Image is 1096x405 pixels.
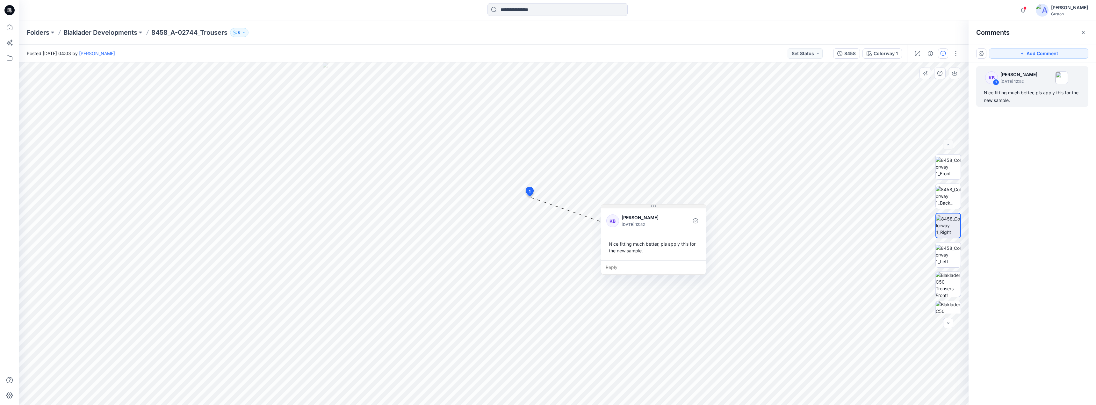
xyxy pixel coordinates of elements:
[984,89,1081,104] div: Nice fitting much better, pls apply this for the new sample.
[844,50,856,57] div: 8458
[27,50,115,57] span: Posted [DATE] 04:03 by
[1000,78,1037,85] p: [DATE] 12:52
[936,157,961,177] img: 8458_Colorway 1_Front
[622,221,674,228] p: [DATE] 12:52
[936,301,961,326] img: Blaklader C50 Trousers Back1
[601,260,706,274] div: Reply
[862,48,902,59] button: Colorway 1
[606,214,619,227] div: KB
[936,186,961,206] img: 8458_Colorway 1_Back_
[925,48,935,59] button: Details
[936,272,961,297] img: Blaklader C50 Trousers Front1
[936,215,960,235] img: 8458_Colorway 1_Right
[230,28,249,37] button: 6
[985,71,998,84] div: KB
[936,245,961,265] img: 8458_Colorway 1_Left
[151,28,227,37] p: 8458_A-02744_Trousers
[238,29,241,36] p: 6
[1000,71,1037,78] p: [PERSON_NAME]
[606,238,701,257] div: Nice fitting much better, pls apply this for the new sample.
[833,48,860,59] button: 8458
[63,28,137,37] a: Blaklader Developments
[1051,4,1088,11] div: [PERSON_NAME]
[622,214,674,221] p: [PERSON_NAME]
[874,50,898,57] div: Colorway 1
[989,48,1088,59] button: Add Comment
[976,29,1010,36] h2: Comments
[1051,11,1088,16] div: Guston
[529,189,530,194] span: 1
[1036,4,1049,17] img: avatar
[27,28,49,37] a: Folders
[993,79,999,85] div: 1
[79,51,115,56] a: [PERSON_NAME]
